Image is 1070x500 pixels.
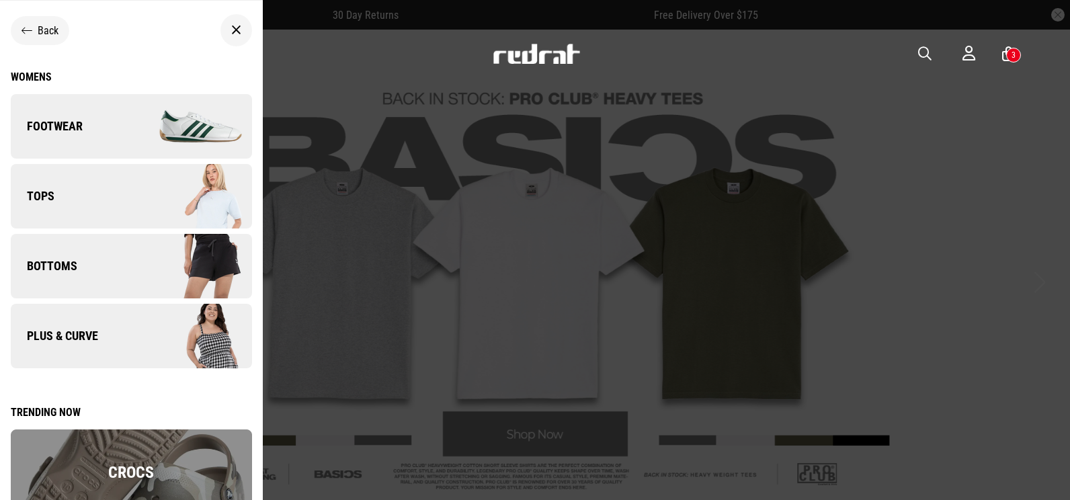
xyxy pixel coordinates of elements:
a: Footwear Company [11,94,252,159]
span: Footwear [11,118,83,134]
div: Trending now [11,406,252,419]
img: Company [131,93,251,160]
button: Open LiveChat chat widget [11,5,51,46]
a: Womens [11,71,252,83]
a: 3 [1002,47,1015,61]
img: Company [131,233,251,300]
a: Bottoms Company [11,234,252,298]
img: Company [131,302,251,370]
div: 3 [1012,50,1016,60]
span: Bottoms [11,258,77,274]
a: Plus & Curve Company [11,304,252,368]
span: Tops [11,188,54,204]
span: Back [38,24,58,37]
span: Plus & Curve [11,328,98,344]
span: Crocs [108,463,154,482]
img: Company [131,163,251,230]
a: Tops Company [11,164,252,228]
img: Redrat logo [492,44,581,64]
